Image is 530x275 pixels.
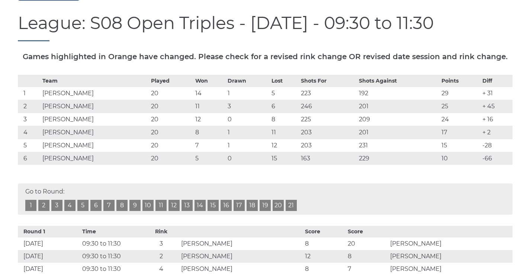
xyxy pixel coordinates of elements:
td: 24 [440,113,481,126]
td: 14 [193,87,226,100]
td: 2 [18,100,41,113]
th: Diff [481,75,512,87]
td: [DATE] [18,250,81,263]
a: 1 [25,200,36,211]
td: 20 [149,152,193,165]
a: 5 [77,200,89,211]
a: 15 [208,200,219,211]
td: 7 [193,139,226,152]
td: 5 [270,87,299,100]
td: 1 [18,87,41,100]
h1: League: S08 Open Triples - [DATE] - 09:30 to 11:30 [18,14,513,41]
a: 2 [38,200,49,211]
a: 7 [103,200,115,211]
td: 10 [440,152,481,165]
td: 4 [18,126,41,139]
a: 21 [286,200,297,211]
td: 0 [226,152,270,165]
th: Score [346,226,389,237]
a: 8 [116,200,128,211]
td: 3 [143,237,179,250]
td: 8 [270,113,299,126]
a: 19 [260,200,271,211]
a: 13 [182,200,193,211]
td: + 2 [481,126,512,139]
td: 5 [18,139,41,152]
th: Points [440,75,481,87]
td: -28 [481,139,512,152]
td: 20 [149,113,193,126]
th: Drawn [226,75,270,87]
th: Shots Against [357,75,439,87]
th: Won [193,75,226,87]
td: [PERSON_NAME] [179,237,303,250]
a: 16 [221,200,232,211]
th: Team [41,75,149,87]
th: Time [80,226,143,237]
td: 6 [18,152,41,165]
td: [DATE] [18,237,81,250]
a: 14 [195,200,206,211]
td: [PERSON_NAME] [41,100,149,113]
td: 203 [299,126,357,139]
a: 10 [142,200,154,211]
td: 1 [226,126,270,139]
td: [PERSON_NAME] [388,250,512,263]
div: Go to Round: [18,183,513,215]
td: 223 [299,87,357,100]
td: 2 [143,250,179,263]
td: 20 [346,237,389,250]
td: 1 [226,139,270,152]
td: 8 [303,237,346,250]
a: 17 [234,200,245,211]
td: 201 [357,100,439,113]
td: 20 [149,100,193,113]
td: 3 [226,100,270,113]
td: + 45 [481,100,512,113]
td: 20 [149,139,193,152]
td: [PERSON_NAME] [388,237,512,250]
a: 20 [273,200,284,211]
td: 09:30 to 11:30 [80,250,143,263]
a: 4 [64,200,76,211]
td: [PERSON_NAME] [41,113,149,126]
td: 5 [193,152,226,165]
td: [PERSON_NAME] [41,126,149,139]
td: 25 [440,100,481,113]
h5: Games highlighted in Orange have changed. Please check for a revised rink change OR revised date ... [18,52,513,61]
a: 9 [129,200,141,211]
td: 12 [270,139,299,152]
td: 0 [226,113,270,126]
td: 246 [299,100,357,113]
td: 15 [440,139,481,152]
td: 8 [193,126,226,139]
td: 20 [149,87,193,100]
td: + 16 [481,113,512,126]
td: 231 [357,139,439,152]
td: 1 [226,87,270,100]
td: 8 [346,250,389,263]
td: 11 [270,126,299,139]
a: 3 [51,200,62,211]
a: 6 [90,200,102,211]
td: -66 [481,152,512,165]
td: [PERSON_NAME] [179,250,303,263]
td: 15 [270,152,299,165]
td: 20 [149,126,193,139]
td: 3 [18,113,41,126]
td: 201 [357,126,439,139]
td: 229 [357,152,439,165]
th: Lost [270,75,299,87]
td: 09:30 to 11:30 [80,237,143,250]
td: 209 [357,113,439,126]
td: 12 [193,113,226,126]
a: 11 [155,200,167,211]
td: 11 [193,100,226,113]
td: + 31 [481,87,512,100]
td: 6 [270,100,299,113]
td: [PERSON_NAME] [41,139,149,152]
td: 17 [440,126,481,139]
th: Rink [143,226,179,237]
td: 12 [303,250,346,263]
td: 29 [440,87,481,100]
